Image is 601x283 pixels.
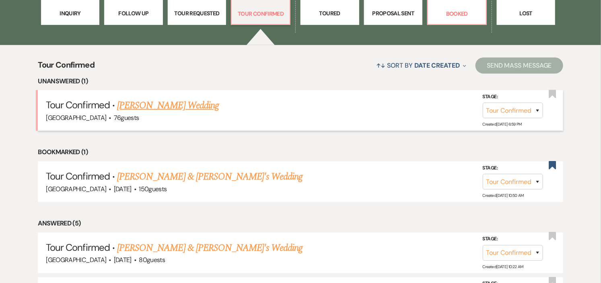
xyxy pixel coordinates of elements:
[109,9,158,18] p: Follow Up
[306,9,354,18] p: Toured
[376,61,386,70] span: ↑↓
[114,114,139,122] span: 76 guests
[38,59,95,76] span: Tour Confirmed
[237,9,285,18] p: Tour Confirmed
[38,218,563,229] li: Answered (5)
[369,9,418,18] p: Proposal Sent
[502,9,550,18] p: Lost
[46,185,106,193] span: [GEOGRAPHIC_DATA]
[46,241,110,254] span: Tour Confirmed
[173,9,221,18] p: Tour Requested
[139,256,165,264] span: 80 guests
[46,9,95,18] p: Inquiry
[117,169,303,184] a: [PERSON_NAME] & [PERSON_NAME]'s Wedding
[38,76,563,87] li: Unanswered (1)
[114,185,132,193] span: [DATE]
[483,193,524,198] span: Created: [DATE] 10:50 AM
[414,61,460,70] span: Date Created
[46,99,110,111] span: Tour Confirmed
[483,235,543,244] label: Stage:
[139,185,167,193] span: 150 guests
[38,147,563,157] li: Bookmarked (1)
[117,98,219,113] a: [PERSON_NAME] Wedding
[475,58,563,74] button: Send Mass Message
[483,264,523,269] span: Created: [DATE] 10:22 AM
[46,114,106,122] span: [GEOGRAPHIC_DATA]
[373,55,469,76] button: Sort By Date Created
[46,170,110,182] span: Tour Confirmed
[46,256,106,264] span: [GEOGRAPHIC_DATA]
[433,9,481,18] p: Booked
[483,163,543,172] label: Stage:
[483,122,522,127] span: Created: [DATE] 6:59 PM
[114,256,132,264] span: [DATE]
[117,241,303,255] a: [PERSON_NAME] & [PERSON_NAME]'s Wedding
[483,93,543,101] label: Stage:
